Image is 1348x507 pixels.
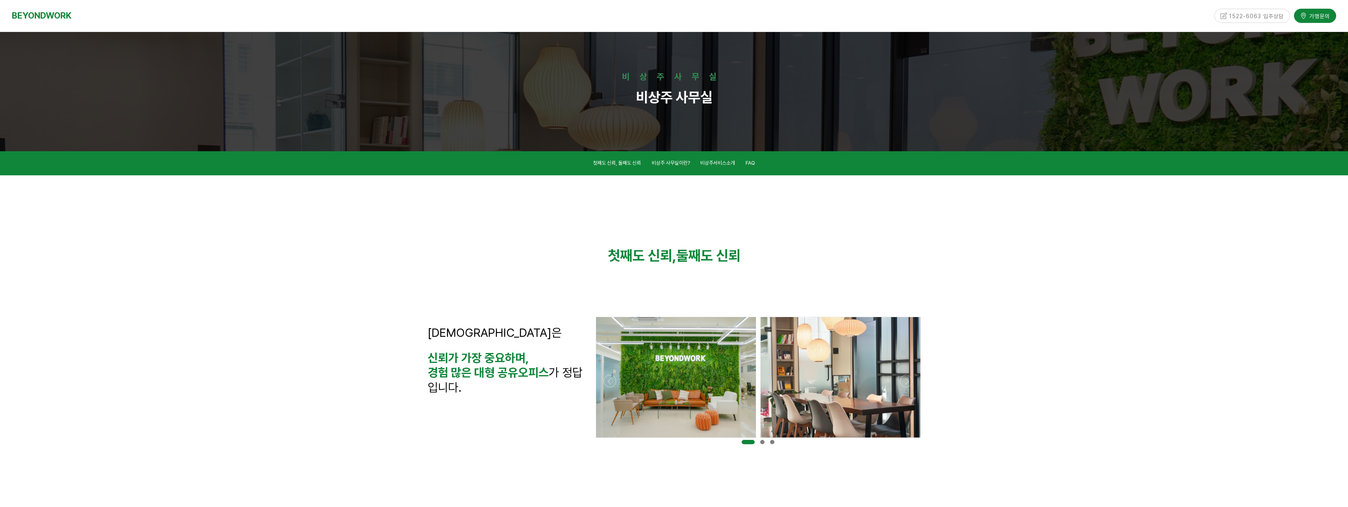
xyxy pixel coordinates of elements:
strong: 비상주 사무실 [636,89,712,106]
span: [DEMOGRAPHIC_DATA]은 [428,325,562,340]
a: BEYONDWORK [12,8,71,23]
strong: 비상주사무실 [622,71,726,82]
span: 비상주 사무실이란? [652,160,690,166]
a: 비상주서비스소개 [700,159,735,169]
a: 가맹문의 [1294,8,1336,21]
span: FAQ [746,160,755,166]
span: 비상주서비스소개 [700,160,735,166]
span: 가맹문의 [1307,11,1330,19]
a: 첫째도 신뢰, 둘째도 신뢰 [593,159,641,169]
span: 가 정답입니다. [428,365,583,394]
strong: 경험 많은 대형 공유오피스 [428,365,549,379]
a: 비상주 사무실이란? [652,159,690,169]
a: FAQ [746,159,755,169]
strong: 첫째도 신뢰, [608,247,676,264]
span: 첫째도 신뢰, 둘째도 신뢰 [593,160,641,166]
strong: 둘째도 신뢰 [676,247,740,264]
strong: 신뢰가 가장 중요하며, [428,351,529,365]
